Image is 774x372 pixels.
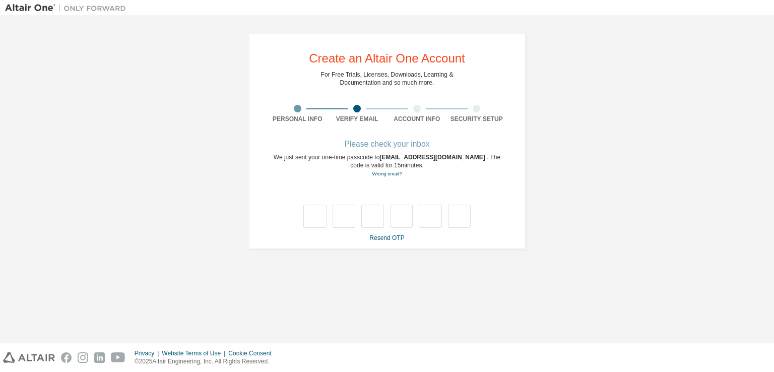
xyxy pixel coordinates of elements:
img: altair_logo.svg [3,352,55,363]
div: Security Setup [447,115,507,123]
div: Website Terms of Use [162,349,228,357]
div: Please check your inbox [268,141,506,147]
div: Privacy [135,349,162,357]
span: [EMAIL_ADDRESS][DOMAIN_NAME] [379,154,487,161]
a: Resend OTP [369,234,404,241]
div: Account Info [387,115,447,123]
div: Create an Altair One Account [309,52,465,65]
img: youtube.svg [111,352,125,363]
div: For Free Trials, Licenses, Downloads, Learning & Documentation and so much more. [321,71,454,87]
div: Verify Email [328,115,388,123]
div: Personal Info [268,115,328,123]
img: Altair One [5,3,131,13]
img: instagram.svg [78,352,88,363]
img: linkedin.svg [94,352,105,363]
img: facebook.svg [61,352,72,363]
p: © 2025 Altair Engineering, Inc. All Rights Reserved. [135,357,278,366]
a: Go back to the registration form [372,171,402,176]
div: Cookie Consent [228,349,277,357]
div: We just sent your one-time passcode to . The code is valid for 15 minutes. [268,153,506,178]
